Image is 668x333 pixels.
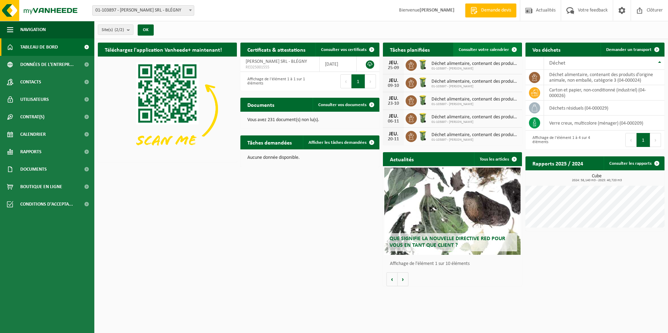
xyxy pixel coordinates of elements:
div: Affichage de l'élément 1 à 1 sur 1 éléments [244,74,306,89]
a: Demande devis [465,3,516,17]
span: Que signifie la nouvelle directive RED pour vous en tant que client ? [390,236,505,248]
p: Aucune donnée disponible. [247,155,372,160]
a: Consulter vos documents [313,98,379,112]
span: Contacts [20,73,41,91]
button: Previous [340,74,351,88]
td: déchets résiduels (04-000029) [544,101,665,116]
button: Site(s)(2/2) [98,24,133,35]
span: Déchet alimentaire, contenant des produits d'origine animale, non emballé, catég... [431,79,518,84]
div: JEU. [386,131,400,137]
div: JEU. [386,60,400,66]
h3: Cube [529,174,665,182]
img: WB-0140-HPE-GN-50 [417,94,429,106]
div: Affichage de l'élément 1 à 4 sur 4 éléments [529,132,591,148]
h2: Vos déchets [525,43,567,56]
div: JEU. [386,78,400,83]
span: 01-103897 - [PERSON_NAME] [431,102,518,106]
span: 01-103897 - LEBOEUF CEDRIC SRL - BLÉGNY [92,5,194,16]
td: déchet alimentaire, contenant des produits d'origine animale, non emballé, catégorie 3 (04-000024) [544,70,665,85]
span: 01-103897 - [PERSON_NAME] [431,84,518,89]
div: 09-10 [386,83,400,88]
span: Demande devis [479,7,513,14]
a: Demander un transport [601,43,664,57]
span: Conditions d'accepta... [20,195,73,213]
span: Consulter vos certificats [321,47,366,52]
span: 01-103897 - [PERSON_NAME] [431,120,518,124]
img: Download de VHEPlus App [98,57,237,161]
h2: Rapports 2025 / 2024 [525,156,590,170]
strong: [PERSON_NAME] [420,8,455,13]
span: Rapports [20,143,42,161]
span: Site(s) [102,25,124,35]
span: Déchet [549,60,565,66]
a: Tous les articles [474,152,521,166]
span: 01-103897 - LEBOEUF CEDRIC SRL - BLÉGNY [93,6,194,15]
span: Déchet alimentaire, contenant des produits d'origine animale, non emballé, catég... [431,97,518,102]
a: Consulter vos certificats [315,43,379,57]
div: 25-09 [386,66,400,71]
a: Afficher les tâches demandées [303,135,379,149]
p: Vous avez 231 document(s) non lu(s). [247,118,372,123]
a: Consulter votre calendrier [453,43,521,57]
h2: Téléchargez l'application Vanheede+ maintenant! [98,43,229,56]
td: carton et papier, non-conditionné (industriel) (04-000026) [544,85,665,101]
button: Next [365,74,376,88]
span: Contrat(s) [20,108,44,126]
button: 1 [637,133,650,147]
div: 23-10 [386,101,400,106]
img: WB-0140-HPE-GN-50 [417,130,429,142]
span: Données de l'entrepr... [20,56,74,73]
img: WB-0140-HPE-GN-50 [417,112,429,124]
span: 01-103897 - [PERSON_NAME] [431,67,518,71]
span: Demander un transport [606,47,652,52]
span: Déchet alimentaire, contenant des produits d'origine animale, non emballé, catég... [431,132,518,138]
span: 01-103897 - [PERSON_NAME] [431,138,518,142]
td: verre creux, multicolore (ménager) (04-000209) [544,116,665,131]
span: [PERSON_NAME] SRL - BLÉGNY [246,59,307,64]
span: RED25001555 [246,65,314,70]
div: 20-11 [386,137,400,142]
count: (2/2) [115,28,124,32]
span: Boutique en ligne [20,178,62,195]
img: WB-0140-HPE-GN-50 [417,59,429,71]
span: Consulter votre calendrier [459,47,509,52]
button: Vorige [386,272,398,286]
span: Déchet alimentaire, contenant des produits d'origine animale, non emballé, catég... [431,61,518,67]
button: Previous [625,133,637,147]
span: Tableau de bord [20,38,58,56]
span: Déchet alimentaire, contenant des produits d'origine animale, non emballé, catég... [431,114,518,120]
h2: Documents [240,98,281,111]
span: 2024: 58,140 m3 - 2025: 40,720 m3 [529,179,665,182]
button: 1 [351,74,365,88]
span: Calendrier [20,126,46,143]
h2: Tâches planifiées [383,43,437,56]
span: Documents [20,161,47,178]
h2: Certificats & attestations [240,43,312,56]
button: OK [138,24,154,36]
div: JEU. [386,96,400,101]
span: Utilisateurs [20,91,49,108]
span: Consulter vos documents [318,103,366,107]
button: Next [650,133,661,147]
p: Affichage de l'élément 1 sur 10 éléments [390,261,518,266]
img: WB-0140-HPE-GN-50 [417,76,429,88]
div: JEU. [386,113,400,119]
span: Afficher les tâches demandées [308,140,366,145]
td: [DATE] [320,57,357,72]
a: Que signifie la nouvelle directive RED pour vous en tant que client ? [384,168,521,255]
a: Consulter les rapports [604,156,664,170]
button: Volgende [398,272,408,286]
span: Navigation [20,21,46,38]
div: 06-11 [386,119,400,124]
h2: Tâches demandées [240,135,299,149]
h2: Actualités [383,152,421,166]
